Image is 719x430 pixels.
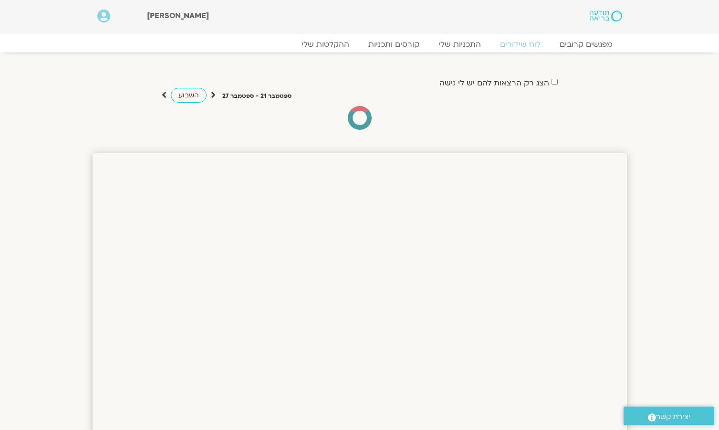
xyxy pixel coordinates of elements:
[222,91,292,101] p: ספטמבר 21 - ספטמבר 27
[439,79,549,87] label: הצג רק הרצאות להם יש לי גישה
[292,40,359,49] a: ההקלטות שלי
[178,91,199,100] span: השבוע
[97,40,622,49] nav: Menu
[656,410,690,423] span: יצירת קשר
[624,407,714,425] a: יצירת קשר
[429,40,490,49] a: התכניות שלי
[550,40,622,49] a: מפגשים קרובים
[147,10,209,21] span: [PERSON_NAME]
[171,88,207,103] a: השבוע
[490,40,550,49] a: לוח שידורים
[359,40,429,49] a: קורסים ותכניות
